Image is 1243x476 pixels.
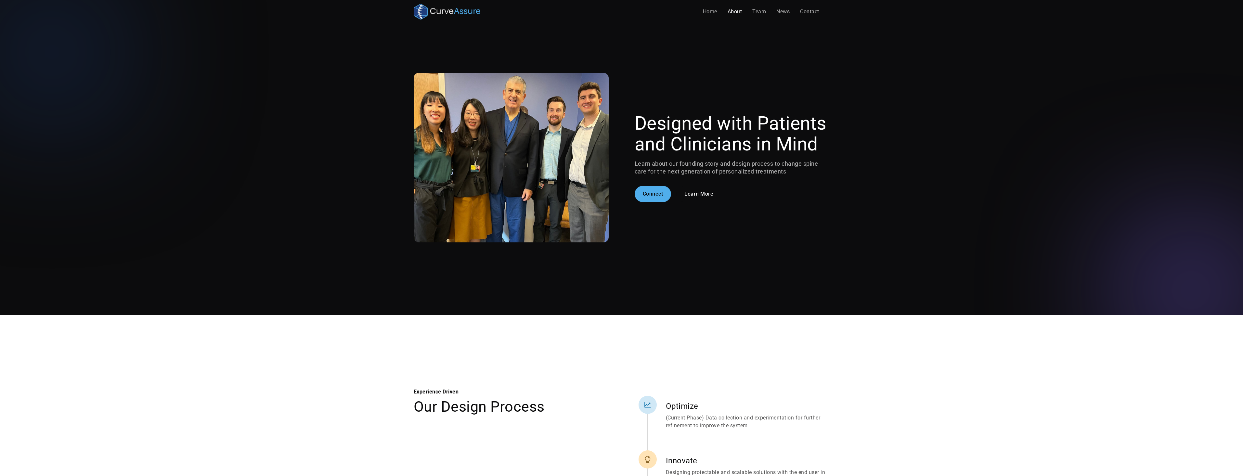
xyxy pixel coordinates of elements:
[747,5,771,18] a: Team
[666,401,830,411] h6: Optimize
[666,456,830,466] h6: Innovate
[414,388,609,396] div: Experience Driven
[722,5,747,18] a: About
[698,5,722,18] a: Home
[635,160,830,175] p: Learn about our founding story and design process to change spine care for the next generation of...
[414,398,609,415] h2: Our Design Process
[771,5,795,18] a: News
[635,113,830,155] h1: Designed with Patients and Clinicians in Mind
[676,186,721,202] a: Learn More
[414,4,481,19] a: home
[635,186,671,202] a: Connect
[795,5,824,18] a: Contact
[666,414,830,430] p: (Current Phase) Data collection and experimentation for further refinement to improve the system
